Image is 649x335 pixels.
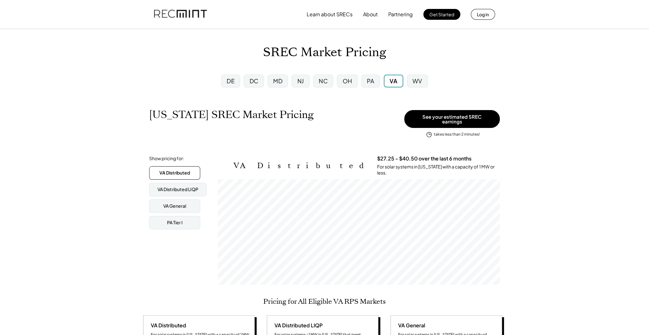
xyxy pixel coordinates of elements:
[390,77,397,85] div: VA
[377,155,471,162] h3: $27.25 - $40.50 over the last 6 months
[250,77,259,85] div: DC
[471,9,495,20] button: Log in
[377,164,500,176] div: For solar systems in [US_STATE] with a capacity of 1 MW or less.
[412,77,422,85] div: WV
[167,220,183,226] div: PA Tier I
[342,77,352,85] div: OH
[159,170,190,176] div: VA Distributed
[404,110,500,128] button: See your estimated SREC earnings
[297,77,304,85] div: NJ
[149,108,314,121] h1: [US_STATE] SREC Market Pricing
[272,322,323,329] div: VA Distributed LIQP
[148,322,186,329] div: VA Distributed
[263,45,386,60] h1: SREC Market Pricing
[363,8,378,21] button: About
[263,297,386,306] h2: Pricing for All Eligible VA RPS Markets
[157,186,198,193] div: VA Distributed LIQP
[396,322,425,329] div: VA General
[307,8,353,21] button: Learn about SRECs
[163,203,186,209] div: VA General
[388,8,413,21] button: Partnering
[273,77,282,85] div: MD
[149,155,184,162] div: Show pricing for:
[234,161,368,170] h2: VA Distributed
[319,77,328,85] div: NC
[367,77,375,85] div: PA
[154,4,207,25] img: recmint-logotype%403x.png
[423,9,460,20] button: Get Started
[227,77,235,85] div: DE
[434,132,480,137] div: takes less than 2 minutes!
